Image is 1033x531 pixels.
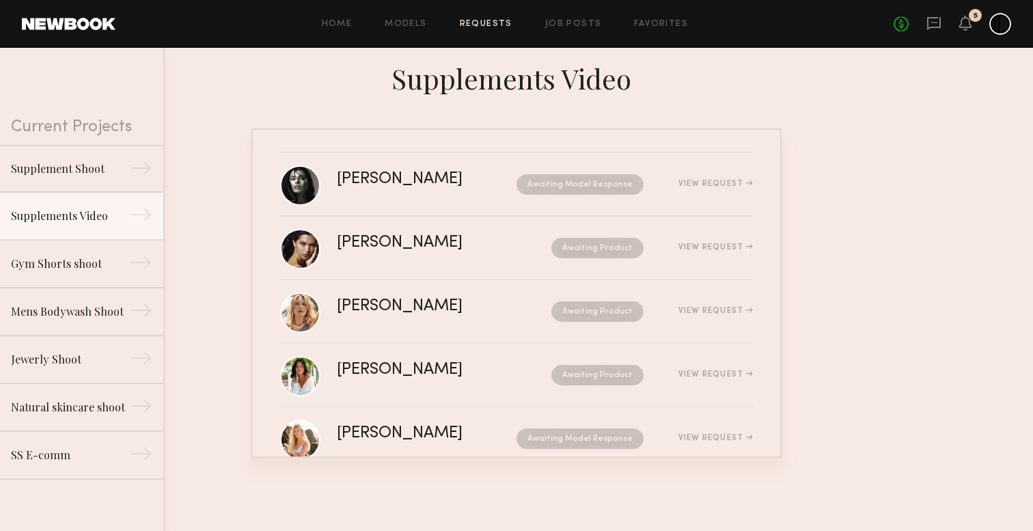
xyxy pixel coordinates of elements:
div: Natural skincare shoot [11,399,130,416]
div: → [130,251,152,279]
a: [PERSON_NAME]Awaiting Model ResponseView Request [280,153,753,217]
nb-request-status: Awaiting Product [551,238,644,258]
div: [PERSON_NAME] [337,172,490,187]
div: → [130,443,152,470]
div: View Request [678,434,753,442]
a: Models [385,20,426,29]
div: View Request [678,307,753,315]
a: Requests [460,20,512,29]
a: [PERSON_NAME]Awaiting ProductView Request [280,217,753,280]
nb-request-status: Awaiting Product [551,301,644,322]
div: Supplement Shoot [11,161,130,177]
div: Jewerly Shoot [11,351,130,368]
div: Gym Shorts shoot [11,256,130,272]
div: → [130,299,152,327]
a: [PERSON_NAME]Awaiting Model ResponseView Request [280,407,753,471]
div: → [130,204,152,231]
div: → [130,395,152,422]
div: View Request [678,180,753,188]
div: Supplements Video [251,59,782,96]
a: Favorites [634,20,688,29]
div: Supplements Video [11,208,130,224]
nb-request-status: Awaiting Product [551,365,644,385]
div: [PERSON_NAME] [337,426,490,441]
div: → [130,347,152,375]
div: [PERSON_NAME] [337,362,507,378]
div: [PERSON_NAME] [337,235,507,251]
nb-request-status: Awaiting Model Response [516,428,644,449]
a: [PERSON_NAME]Awaiting ProductView Request [280,344,753,407]
div: SS E-comm [11,447,130,463]
div: [PERSON_NAME] [337,299,507,314]
div: View Request [678,243,753,251]
a: Home [322,20,353,29]
div: 5 [974,12,978,20]
div: → [130,157,152,185]
nb-request-status: Awaiting Model Response [516,174,644,195]
a: [PERSON_NAME]Awaiting ProductView Request [280,280,753,344]
div: Mens Bodywash Shoot [11,303,130,320]
a: Job Posts [545,20,602,29]
div: View Request [678,370,753,379]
